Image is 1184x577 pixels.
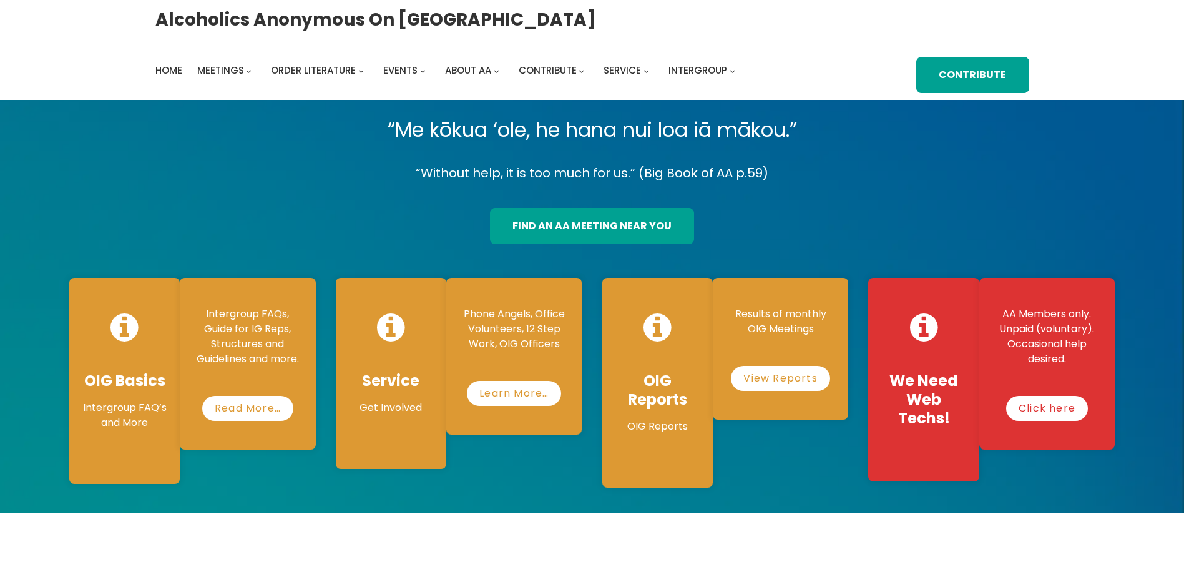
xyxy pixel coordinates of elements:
[271,64,356,77] span: Order Literature
[197,62,244,79] a: Meetings
[155,62,740,79] nav: Intergroup
[730,67,735,73] button: Intergroup submenu
[82,372,167,390] h4: OIG Basics
[202,396,293,421] a: Read More…
[445,62,491,79] a: About AA
[82,400,167,430] p: Intergroup FAQ’s and More
[490,208,694,244] a: find an aa meeting near you
[725,307,836,337] p: Results of monthly OIG Meetings
[1006,396,1088,421] a: Click here
[383,62,418,79] a: Events
[916,57,1029,93] a: Contribute
[383,64,418,77] span: Events
[155,4,596,35] a: Alcoholics Anonymous on [GEOGRAPHIC_DATA]
[459,307,569,352] p: Phone Angels, Office Volunteers, 12 Step Work, OIG Officers
[445,64,491,77] span: About AA
[192,307,303,367] p: Intergroup FAQs, Guide for IG Reps, Structures and Guidelines and more.
[155,62,182,79] a: Home
[604,64,641,77] span: Service
[668,62,727,79] a: Intergroup
[604,62,641,79] a: Service
[467,381,561,406] a: Learn More…
[731,366,829,391] a: View Reports
[420,67,426,73] button: Events submenu
[59,112,1125,147] p: “Me kōkua ‘ole, he hana nui loa iā mākou.”
[643,67,649,73] button: Service submenu
[579,67,584,73] button: Contribute submenu
[881,372,966,428] h4: We Need Web Techs!
[246,67,252,73] button: Meetings submenu
[348,372,434,390] h4: Service
[992,307,1102,367] p: AA Members only. Unpaid (voluntary). Occasional help desired.
[494,67,499,73] button: About AA submenu
[358,67,364,73] button: Order Literature submenu
[615,372,700,409] h4: OIG Reports
[155,64,182,77] span: Home
[348,400,434,415] p: Get Involved
[197,64,244,77] span: Meetings
[668,64,727,77] span: Intergroup
[615,419,700,434] p: OIG Reports
[59,162,1125,184] p: “Without help, it is too much for us.” (Big Book of AA p.59)
[519,62,577,79] a: Contribute
[519,64,577,77] span: Contribute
